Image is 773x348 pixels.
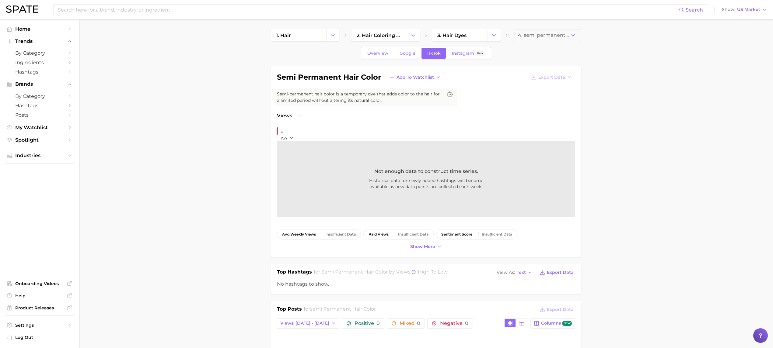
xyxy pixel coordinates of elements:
a: Log out. Currently logged in with e-mail lynne.stewart@mpgllc.com. [5,333,74,343]
a: by Category [5,48,74,58]
button: 4. semi permanent hair color [513,29,581,41]
span: 0 [465,320,468,326]
span: Export Data [547,270,574,275]
span: Mixed [400,321,420,326]
span: Export Data [538,75,565,80]
span: Hashtags [15,103,64,109]
span: — [297,112,302,119]
button: Export Data [538,305,575,314]
span: Views [277,112,292,119]
a: Posts [5,110,74,120]
span: Spotlight [15,137,64,143]
div: Insufficient Data [398,232,428,236]
a: by Category [5,91,74,101]
span: Add to Watchlist [397,75,434,80]
div: No hashtags to show. [277,281,575,288]
h1: Top Hashtags [277,268,312,277]
span: new [562,321,572,326]
button: Export Data [528,72,575,82]
a: Product Releases [5,303,74,312]
button: Change Category [326,29,339,41]
button: Export Data [538,268,575,277]
a: Home [5,24,74,34]
input: Search here for a brand, industry, or ingredient [57,5,679,15]
a: 3. hair dyes [432,29,488,41]
span: 3. hair dyes [437,33,467,38]
a: My Watchlist [5,123,74,132]
div: - [281,127,298,136]
button: Brands [5,80,74,89]
button: Views: [DATE] - [DATE] [277,318,339,329]
span: View As [497,271,515,274]
button: sentiment scoreInsufficient Data [436,229,517,239]
a: Google [394,48,421,59]
a: Hashtags [5,101,74,110]
span: 4. semi permanent hair color [518,33,570,38]
button: YoY [281,136,294,141]
a: Overview [362,48,393,59]
a: 1. hair [271,29,326,41]
h1: semi permanent hair color [277,74,381,81]
span: Semi-permanent hair color is a temporary dye that adds color to the hair for a limited period wit... [277,91,442,104]
span: My Watchlist [15,125,64,130]
span: weekly views [282,232,316,236]
span: Trends [15,39,64,44]
span: Positive [355,321,380,326]
button: paid viewsInsufficient Data [363,229,434,239]
h1: Top Posts [277,305,302,315]
span: Beta [477,51,483,56]
h2: for [304,305,376,315]
img: SPATE [6,5,38,13]
span: 2. hair coloring products [357,33,402,38]
button: Add to Watchlist [386,72,444,82]
span: Brands [15,81,64,87]
div: Insufficient Data [325,232,356,236]
span: Text [517,271,526,274]
span: TikTok [427,51,441,56]
button: Industries [5,151,74,160]
span: Help [15,293,64,298]
span: Historical data for newly added hashtags will become available as new data points are collected e... [329,177,523,190]
span: Instagram [452,51,474,56]
a: Settings [5,321,74,330]
span: by Category [15,93,64,99]
button: Change Category [488,29,501,41]
span: Overview [367,51,388,56]
button: ShowUS Market [720,6,768,14]
a: InstagramBeta [447,48,490,59]
h2: for by Views [314,268,448,277]
a: Help [5,291,74,300]
span: Posts [15,112,64,118]
span: Ingredients [15,60,64,65]
button: avg.weekly viewsInsufficient Data [277,229,361,239]
span: sentiment score [441,232,472,236]
span: Views: [DATE] - [DATE] [280,321,329,326]
span: Show [722,8,735,11]
button: Show more [409,243,443,251]
span: Onboarding Videos [15,281,64,286]
abbr: average [282,232,290,236]
span: Export Data [547,307,574,312]
div: Insufficient Data [482,232,512,236]
button: View AsText [495,269,534,277]
span: Search [686,7,703,13]
span: Columns [541,321,572,326]
span: 0 [376,320,380,326]
span: Product Releases [15,305,64,311]
button: Change Category [407,29,420,41]
span: US Market [737,8,760,11]
a: Ingredients [5,58,74,67]
span: Log Out [15,335,69,340]
span: Google [400,51,415,56]
a: Spotlight [5,135,74,145]
span: 1. hair [276,33,291,38]
span: semi permanent hair color [310,306,376,312]
button: Columnsnew [530,318,575,329]
span: Settings [15,322,64,328]
button: Trends [5,37,74,46]
span: YoY [281,136,288,141]
a: Hashtags [5,67,74,77]
span: semi permanent hair color [321,269,388,275]
span: 0 [417,320,420,326]
a: 2. hair coloring products [352,29,407,41]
